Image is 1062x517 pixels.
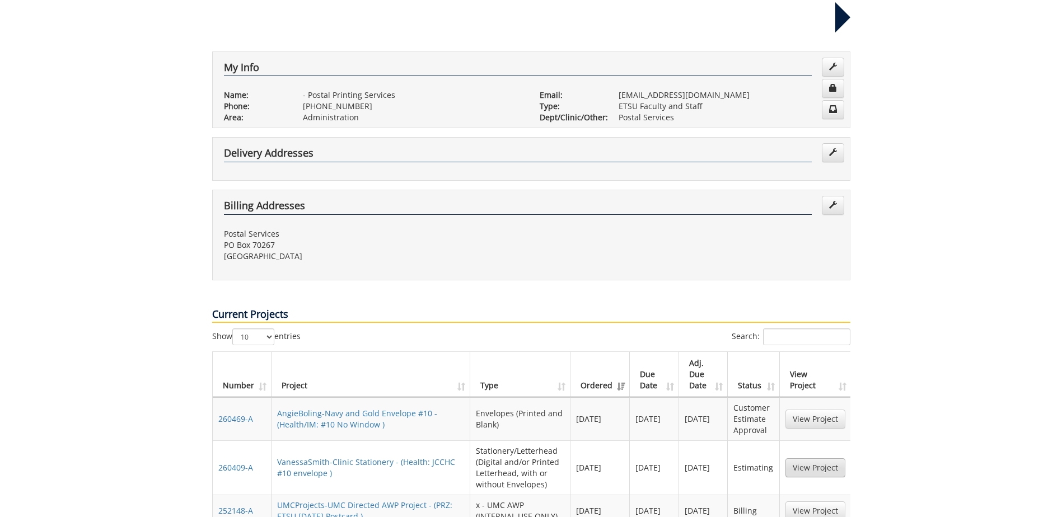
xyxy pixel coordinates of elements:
a: 252148-A [218,505,253,516]
p: Dept/Clinic/Other: [540,112,602,123]
td: Customer Estimate Approval [728,397,779,440]
th: Number: activate to sort column ascending [213,352,272,397]
a: Edit Addresses [822,196,844,215]
td: [DATE] [630,440,679,495]
select: Showentries [232,328,274,345]
td: Stationery/Letterhead (Digital and/or Printed Letterhead, with or without Envelopes) [470,440,570,495]
p: Email: [540,90,602,101]
a: Edit Info [822,58,844,77]
h4: Billing Addresses [224,200,812,215]
input: Search: [763,328,850,345]
th: Type: activate to sort column ascending [470,352,570,397]
td: Envelopes (Printed and Blank) [470,397,570,440]
p: - Postal Printing Services [303,90,523,101]
th: Due Date: activate to sort column ascending [630,352,679,397]
a: Change Communication Preferences [822,100,844,119]
label: Show entries [212,328,301,345]
td: Estimating [728,440,779,495]
td: [DATE] [679,397,728,440]
th: Ordered: activate to sort column ascending [570,352,630,397]
h4: Delivery Addresses [224,148,812,162]
p: Current Projects [212,307,850,323]
a: AngieBoling-Navy and Gold Envelope #10 - (Health/IM: #10 No Window ) [277,408,437,430]
label: Search: [732,328,850,345]
p: [GEOGRAPHIC_DATA] [224,251,523,262]
td: [DATE] [630,397,679,440]
td: [DATE] [570,440,630,495]
p: Administration [303,112,523,123]
p: ETSU Faculty and Staff [619,101,839,112]
a: 260409-A [218,462,253,473]
td: [DATE] [679,440,728,495]
p: Postal Services [619,112,839,123]
h4: My Info [224,62,812,77]
p: [EMAIL_ADDRESS][DOMAIN_NAME] [619,90,839,101]
p: [PHONE_NUMBER] [303,101,523,112]
th: View Project: activate to sort column ascending [780,352,851,397]
p: PO Box 70267 [224,239,523,251]
a: 260469-A [218,413,253,424]
a: Edit Addresses [822,143,844,162]
a: View Project [785,458,845,477]
th: Status: activate to sort column ascending [728,352,779,397]
th: Project: activate to sort column ascending [272,352,470,397]
p: Phone: [224,101,286,112]
a: Change Password [822,79,844,98]
td: [DATE] [570,397,630,440]
a: VanessaSmith-Clinic Stationery - (Health: JCCHC #10 envelope ) [277,457,455,478]
p: Name: [224,90,286,101]
p: Area: [224,112,286,123]
p: Postal Services [224,228,523,239]
a: View Project [785,410,845,429]
p: Type: [540,101,602,112]
th: Adj. Due Date: activate to sort column ascending [679,352,728,397]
